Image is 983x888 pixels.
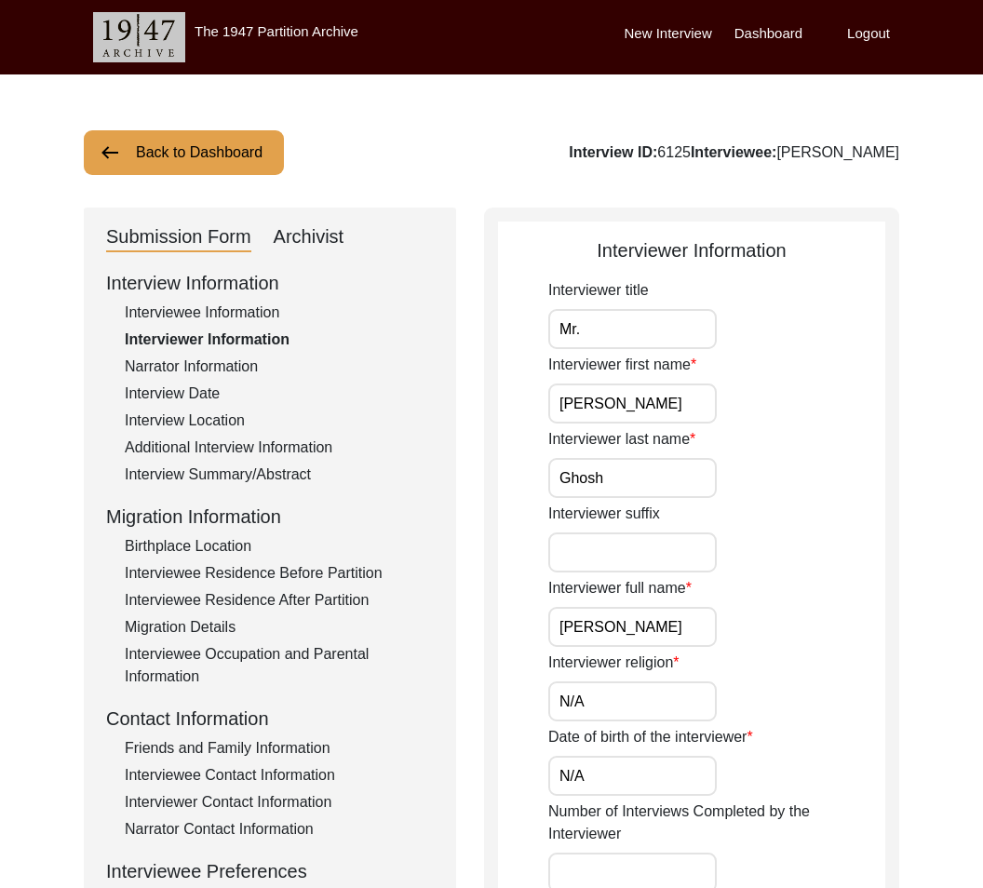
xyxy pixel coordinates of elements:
div: Additional Interview Information [125,437,434,459]
div: Narrator Information [125,356,434,378]
div: 6125 [PERSON_NAME] [569,141,899,164]
div: Interview Location [125,410,434,432]
label: Interviewer first name [548,354,696,376]
div: Interviewee Residence Before Partition [125,562,434,585]
label: The 1947 Partition Archive [195,23,358,39]
div: Interviewer Information [498,236,885,264]
div: Interviewee Residence After Partition [125,589,434,612]
div: Interviewer Information [125,329,434,351]
div: Interviewee Contact Information [125,764,434,787]
div: Interviewee Information [125,302,434,324]
label: Interviewer last name [548,428,695,451]
b: Interview ID: [569,144,657,160]
label: Dashboard [734,23,802,45]
label: Interviewer religion [548,652,680,674]
label: Logout [847,23,890,45]
img: header-logo.png [93,12,185,62]
b: Interviewee: [691,144,776,160]
label: Interviewer full name [548,577,692,599]
button: Back to Dashboard [84,130,284,175]
div: Migration Information [106,503,434,531]
div: Interviewee Occupation and Parental Information [125,643,434,688]
div: Submission Form [106,222,251,252]
label: Date of birth of the interviewer [548,726,753,748]
div: Friends and Family Information [125,737,434,760]
label: New Interview [625,23,712,45]
div: Interviewer Contact Information [125,791,434,814]
div: Migration Details [125,616,434,639]
img: arrow-left.png [99,141,121,164]
label: Number of Interviews Completed by the Interviewer [548,801,885,845]
label: Interviewer suffix [548,503,660,525]
label: Interviewer title [548,279,649,302]
div: Narrator Contact Information [125,818,434,841]
div: Interview Information [106,269,434,297]
div: Interview Date [125,383,434,405]
div: Interview Summary/Abstract [125,464,434,486]
div: Birthplace Location [125,535,434,558]
div: Contact Information [106,705,434,733]
div: Archivist [274,222,344,252]
div: Interviewee Preferences [106,857,434,885]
